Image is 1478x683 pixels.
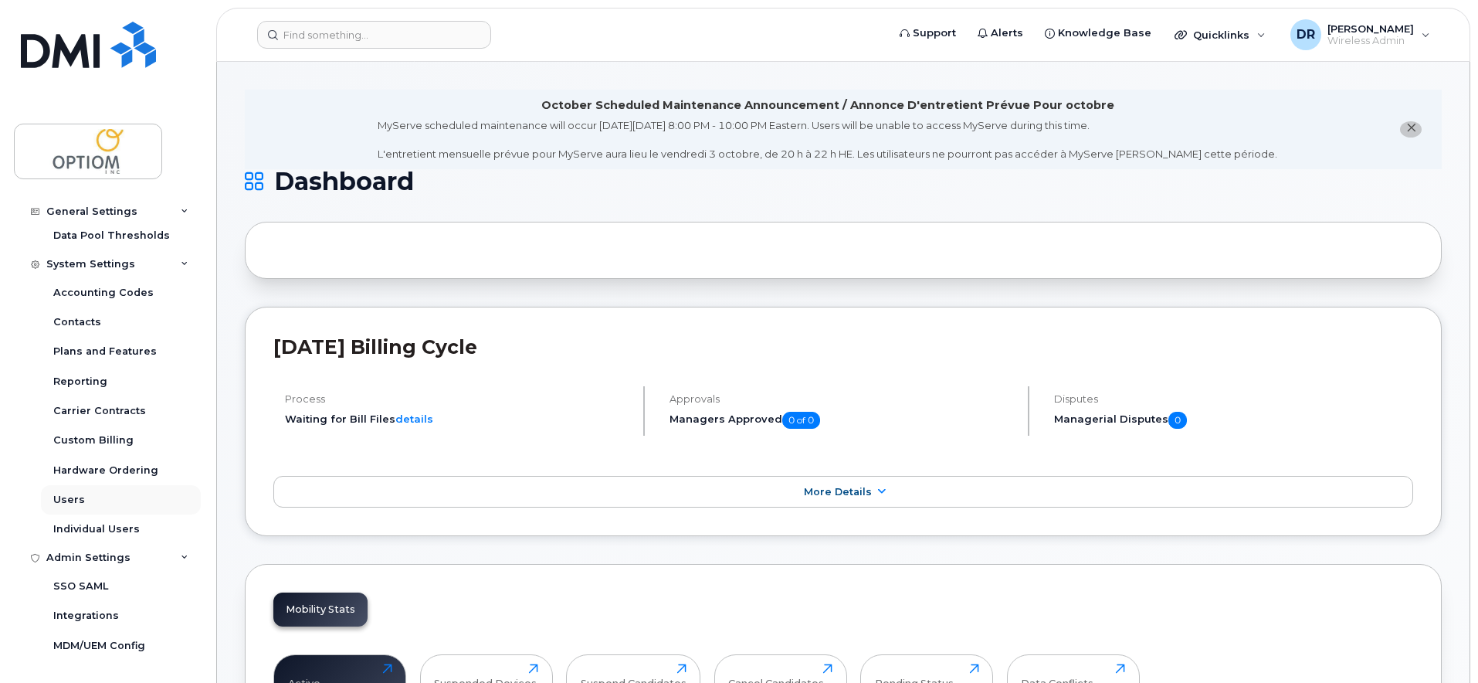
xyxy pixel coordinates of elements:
[1054,393,1413,405] h4: Disputes
[1168,412,1187,429] span: 0
[670,393,1015,405] h4: Approvals
[782,412,820,429] span: 0 of 0
[285,412,630,426] li: Waiting for Bill Files
[1400,121,1422,138] button: close notification
[273,335,1413,358] h2: [DATE] Billing Cycle
[670,412,1015,429] h5: Managers Approved
[541,97,1114,114] div: October Scheduled Maintenance Announcement / Annonce D'entretient Prévue Pour octobre
[1054,412,1413,429] h5: Managerial Disputes
[274,170,414,193] span: Dashboard
[804,486,872,498] span: More Details
[395,413,433,425] a: details
[378,118,1277,161] div: MyServe scheduled maintenance will occur [DATE][DATE] 8:00 PM - 10:00 PM Eastern. Users will be u...
[285,393,630,405] h4: Process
